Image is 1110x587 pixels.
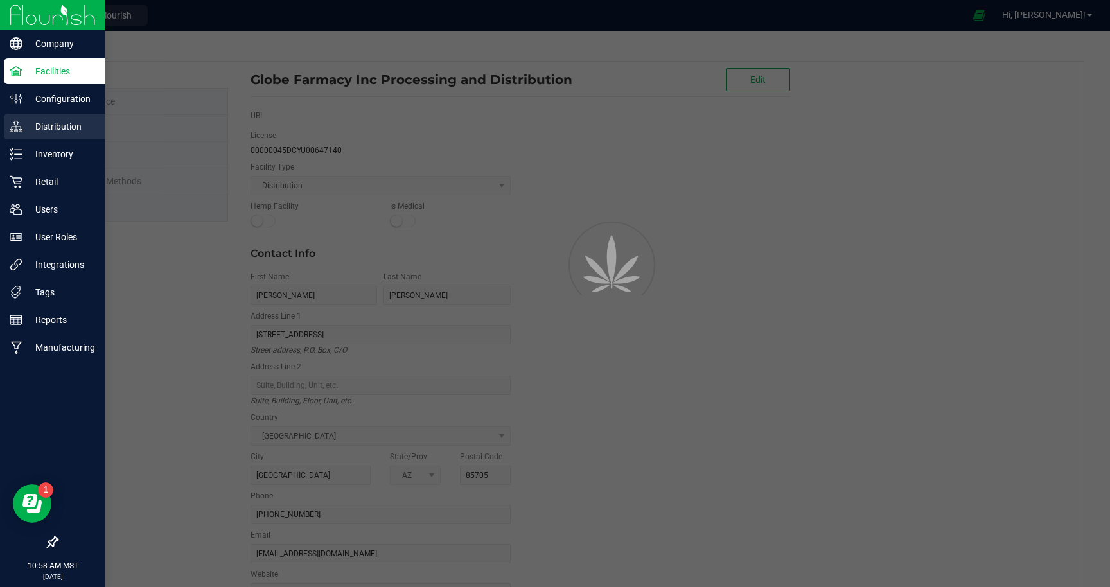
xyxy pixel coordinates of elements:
[6,560,100,572] p: 10:58 AM MST
[22,285,100,300] p: Tags
[10,148,22,161] inline-svg: Inventory
[22,202,100,217] p: Users
[22,257,100,272] p: Integrations
[10,92,22,105] inline-svg: Configuration
[38,482,53,498] iframe: Resource center unread badge
[10,65,22,78] inline-svg: Facilities
[10,286,22,299] inline-svg: Tags
[6,572,100,581] p: [DATE]
[10,258,22,271] inline-svg: Integrations
[22,174,100,189] p: Retail
[13,484,51,523] iframe: Resource center
[10,231,22,243] inline-svg: User Roles
[22,229,100,245] p: User Roles
[10,203,22,216] inline-svg: Users
[22,119,100,134] p: Distribution
[10,313,22,326] inline-svg: Reports
[10,175,22,188] inline-svg: Retail
[22,340,100,355] p: Manufacturing
[10,341,22,354] inline-svg: Manufacturing
[22,312,100,328] p: Reports
[22,146,100,162] p: Inventory
[22,64,100,79] p: Facilities
[22,36,100,51] p: Company
[10,37,22,50] inline-svg: Company
[10,120,22,133] inline-svg: Distribution
[22,91,100,107] p: Configuration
